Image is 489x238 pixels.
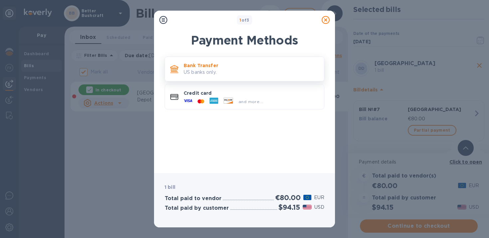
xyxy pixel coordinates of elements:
span: and more... [239,99,263,104]
p: US banks only. [184,69,319,76]
img: logo_orange.svg [11,11,16,16]
h2: $94.15 [278,203,300,211]
p: Credit card [184,90,319,96]
p: USD [314,204,324,211]
h3: Total paid to vendor [165,195,222,202]
div: Domain: [DOMAIN_NAME] [17,17,73,23]
p: EUR [314,194,324,201]
span: 1 [240,18,241,23]
img: tab_domain_overview_orange.svg [18,39,23,44]
div: Keywords by Traffic [74,39,112,44]
p: Bank Transfer [184,62,319,69]
div: v 4.0.25 [19,11,33,16]
div: Domain Overview [25,39,60,44]
b: 1 bill [165,184,175,190]
b: of 3 [240,18,249,23]
img: tab_keywords_by_traffic_grey.svg [66,39,72,44]
h1: Payment Methods [165,33,324,47]
h3: Total paid by customer [165,205,229,211]
img: website_grey.svg [11,17,16,23]
h2: €80.00 [275,193,301,202]
img: USD [303,205,312,209]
